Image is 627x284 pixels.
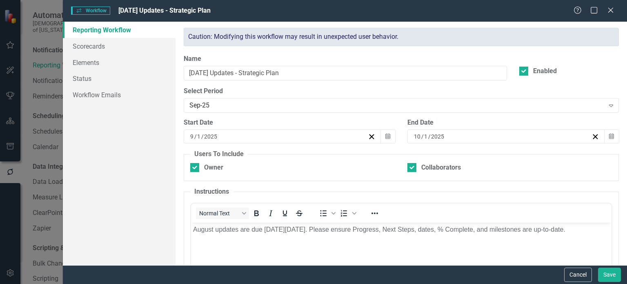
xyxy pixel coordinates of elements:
label: Select Period [184,87,619,96]
label: Name [184,54,507,64]
div: Caution: Modifying this workflow may result in unexpected user behavior. [184,28,619,46]
legend: Users To Include [190,150,248,159]
input: Name [184,66,507,81]
button: Block Normal Text [196,208,249,219]
div: Start Date [184,118,395,127]
legend: Instructions [190,187,233,197]
div: Sep-25 [189,101,604,110]
button: Strikethrough [292,208,306,219]
div: End Date [407,118,619,127]
a: Status [63,70,176,87]
a: Scorecards [63,38,176,54]
a: Elements [63,54,176,71]
div: Enabled [533,67,557,76]
span: [DATE] Updates - Strategic Plan [118,7,211,14]
button: Italic [264,208,278,219]
a: Workflow Emails [63,87,176,103]
span: / [421,133,424,140]
span: Workflow [71,7,110,15]
button: Cancel [564,268,592,282]
div: Bullet list [316,208,337,219]
button: Reveal or hide additional toolbar items [368,208,382,219]
span: / [201,133,204,140]
a: Reporting Workflow [63,22,176,38]
div: Numbered list [337,208,358,219]
div: Collaborators [421,163,461,172]
button: Save [598,268,621,282]
p: August updates are due [DATE][DATE]. Please ensure Progress, Next Steps, dates, % Complete, and m... [2,2,418,12]
button: Underline [278,208,292,219]
div: Owner [204,163,223,172]
span: / [194,133,197,140]
span: / [428,133,431,140]
button: Bold [249,208,263,219]
span: Normal Text [199,210,239,217]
